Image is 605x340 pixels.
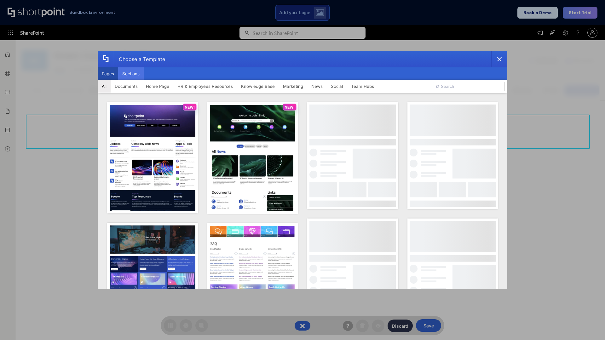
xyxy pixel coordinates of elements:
iframe: Chat Widget [573,310,605,340]
button: All [98,80,111,93]
button: Team Hubs [347,80,378,93]
button: Home Page [142,80,173,93]
p: NEW! [285,105,295,110]
button: News [307,80,327,93]
button: Social [327,80,347,93]
input: Search [433,82,505,91]
button: Marketing [279,80,307,93]
button: Documents [111,80,142,93]
button: Knowledge Base [237,80,279,93]
p: NEW! [185,105,195,110]
button: Pages [98,67,118,80]
div: template selector [98,51,507,289]
div: Choose a Template [114,51,165,67]
button: HR & Employees Resources [173,80,237,93]
button: Sections [118,67,144,80]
